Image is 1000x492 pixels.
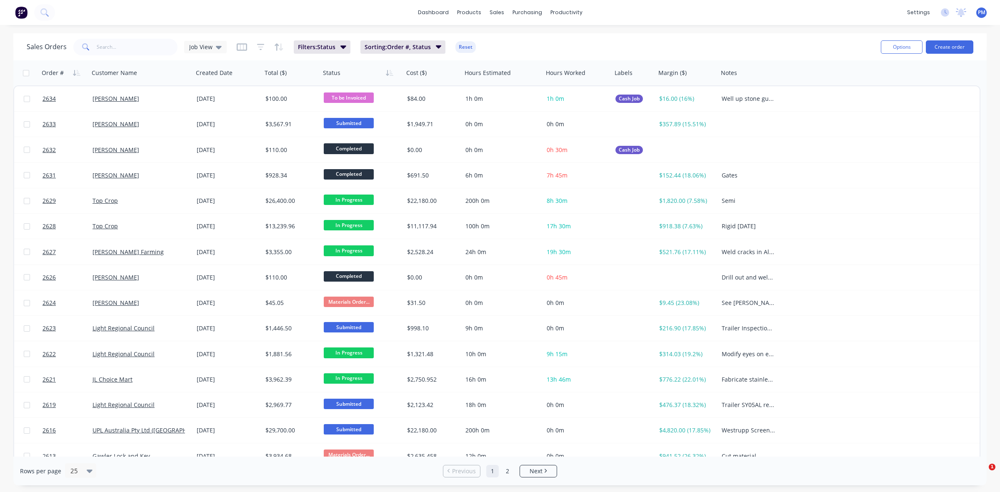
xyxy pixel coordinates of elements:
span: 1 [989,464,995,470]
span: Completed [324,143,374,154]
div: $3,962.39 [265,375,315,384]
span: 13h 46m [547,375,571,383]
span: Submitted [324,399,374,409]
span: Sorting: Order #, Status [365,43,431,51]
a: 2629 [42,188,92,213]
div: $29,700.00 [265,426,315,435]
div: Created Date [196,69,232,77]
span: 2622 [42,350,56,358]
div: Gates [722,171,775,180]
div: $357.89 (15.51%) [659,120,712,128]
span: 2616 [42,426,56,435]
span: 0h 0m [547,324,564,332]
span: Completed [324,271,374,282]
span: To be Invoiced [324,92,374,103]
a: [PERSON_NAME] [92,146,139,154]
span: 0h 0m [547,401,564,409]
div: $928.34 [265,171,315,180]
div: $2,635.458 [407,452,456,460]
span: PM [978,9,985,16]
a: UPL Australia Pty Ltd ([GEOGRAPHIC_DATA]) [92,426,212,434]
span: 8h 30m [547,197,567,205]
span: In Progress [324,347,374,358]
span: 2633 [42,120,56,128]
a: [PERSON_NAME] Farming [92,248,164,256]
span: In Progress [324,220,374,230]
span: 0h 45m [547,273,567,281]
a: 2627 [42,240,92,265]
div: 1h 0m [465,95,536,103]
div: Well up stone guard - weld on inside face. [722,95,775,103]
span: 2628 [42,222,56,230]
a: 2632 [42,137,92,162]
span: Rows per page [20,467,61,475]
span: In Progress [324,195,374,205]
a: dashboard [414,6,453,19]
a: Top Crop [92,222,118,230]
div: Semi [722,197,775,205]
div: Cost ($) [406,69,427,77]
iframe: Intercom live chat [972,464,992,484]
a: 2628 [42,214,92,239]
div: Hours Estimated [465,69,511,77]
div: [DATE] [197,171,259,180]
div: Trailer SY05AL requiring work from inspection dated [DATE] [722,401,775,409]
div: 10h 0m [465,350,536,358]
button: Create order [926,40,973,54]
div: purchasing [508,6,546,19]
div: Labels [615,69,632,77]
a: Light Regional Council [92,350,155,358]
ul: Pagination [440,465,560,477]
span: In Progress [324,373,374,384]
div: [DATE] [197,426,259,435]
div: $918.38 (7.63%) [659,222,712,230]
a: [PERSON_NAME] [92,120,139,128]
div: $1,949.71 [407,120,456,128]
div: [DATE] [197,375,259,384]
span: 2627 [42,248,56,256]
button: Options [881,40,922,54]
span: 2619 [42,401,56,409]
div: settings [903,6,934,19]
div: sales [485,6,508,19]
span: 2613 [42,452,56,460]
div: $2,750.952 [407,375,456,384]
span: 2632 [42,146,56,154]
span: Submitted [324,118,374,128]
a: Gawler Lock and Key [92,452,150,460]
div: $0.00 [407,273,456,282]
div: $22,180.00 [407,426,456,435]
span: 2634 [42,95,56,103]
div: Fabricate stainless steel rack for use in cold room in Meat dept. 2 x swivel castors 2 x straight... [722,375,775,384]
div: $2,123.42 [407,401,456,409]
button: Filters:Status [294,40,350,54]
div: 0h 0m [465,146,536,154]
a: Next page [520,467,557,475]
a: 2626 [42,265,92,290]
a: Page 2 [501,465,514,477]
div: 0h 0m [465,299,536,307]
span: Cash Job [619,95,640,103]
div: [DATE] [197,299,259,307]
div: [DATE] [197,273,259,282]
div: $13,239.96 [265,222,315,230]
a: 2624 [42,290,92,315]
div: $216.90 (17.85%) [659,324,712,332]
div: $3,567.91 [265,120,315,128]
div: [DATE] [197,452,259,460]
div: 6h 0m [465,171,536,180]
div: Rigid [DATE] [722,222,775,230]
div: $776.22 (22.01%) [659,375,712,384]
div: 200h 0m [465,426,536,435]
div: Notes [721,69,737,77]
span: Completed [324,169,374,180]
div: Status [323,69,340,77]
span: 1h 0m [547,95,564,102]
span: 2631 [42,171,56,180]
button: Reset [455,41,476,53]
div: $2,969.77 [265,401,315,409]
div: $100.00 [265,95,315,103]
span: Materials Order... [324,450,374,460]
span: 19h 30m [547,248,571,256]
div: $1,446.50 [265,324,315,332]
